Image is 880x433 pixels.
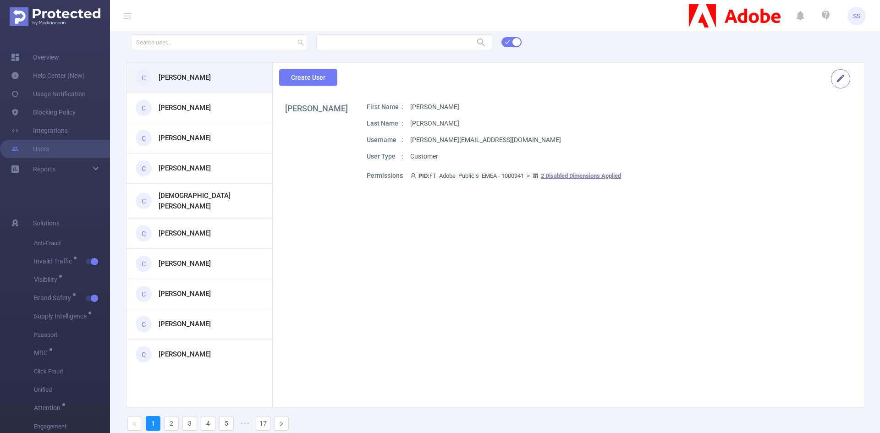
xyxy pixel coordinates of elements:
a: 2 [165,417,178,430]
li: 17 [256,416,270,431]
span: Solutions [33,214,60,232]
p: [PERSON_NAME] [410,119,459,128]
span: C [142,345,146,364]
h3: [DEMOGRAPHIC_DATA][PERSON_NAME] [159,191,256,211]
a: 17 [256,417,270,430]
p: User Type [367,152,403,161]
a: Integrations [11,121,68,140]
li: Next 5 Pages [237,416,252,431]
li: 1 [146,416,160,431]
a: Blocking Policy [11,103,76,121]
a: 1 [146,417,160,430]
p: Username [367,135,403,145]
span: Anti-Fraud [34,234,110,252]
h3: [PERSON_NAME] [159,228,211,239]
span: C [142,192,146,210]
h3: [PERSON_NAME] [159,319,211,329]
i: icon: user [410,173,418,179]
span: > [524,172,533,179]
p: Customer [410,152,438,161]
a: Usage Notification [11,85,86,103]
span: SS [853,7,860,25]
h3: [PERSON_NAME] [159,349,211,360]
h3: [PERSON_NAME] [159,103,211,113]
p: [PERSON_NAME][EMAIL_ADDRESS][DOMAIN_NAME] [410,135,561,145]
a: Reports [33,160,55,178]
span: Attention [34,405,64,411]
i: icon: search [297,39,304,46]
span: Brand Safety [34,295,74,301]
h3: [PERSON_NAME] [159,289,211,299]
p: Permissions [367,171,403,181]
p: Last Name [367,119,403,128]
a: 4 [201,417,215,430]
h3: [PERSON_NAME] [159,163,211,174]
a: 3 [183,417,197,430]
span: Click Fraud [34,362,110,381]
h1: [PERSON_NAME] [285,102,348,115]
li: 5 [219,416,234,431]
span: C [142,129,146,148]
span: Passport [34,326,110,344]
a: 5 [220,417,233,430]
h3: [PERSON_NAME] [159,133,211,143]
a: Overview [11,48,59,66]
u: 2 Disabled Dimensions Applied [541,172,621,179]
span: C [142,315,146,334]
li: 3 [182,416,197,431]
p: First Name [367,102,403,112]
li: 4 [201,416,215,431]
a: Help Center (New) [11,66,85,85]
span: FT_Adobe_Publicis_EMEA - 1000941 [410,172,621,179]
span: C [142,285,146,303]
span: Visibility [34,276,60,283]
span: C [142,159,146,178]
span: C [142,69,146,87]
i: icon: right [279,421,284,427]
li: Next Page [274,416,289,431]
a: Users [11,140,49,158]
li: 2 [164,416,179,431]
input: Search user... [131,34,307,50]
span: C [142,225,146,243]
b: PID: [418,172,429,179]
p: [PERSON_NAME] [410,102,459,112]
i: icon: left [132,421,137,427]
h3: [PERSON_NAME] [159,72,211,83]
span: Reports [33,165,55,173]
span: Supply Intelligence [34,313,90,319]
span: C [142,255,146,273]
h3: [PERSON_NAME] [159,258,211,269]
span: MRC [34,350,51,356]
span: ••• [237,416,252,431]
li: Previous Page [127,416,142,431]
img: Protected Media [10,7,100,26]
span: Unified [34,381,110,399]
span: Invalid Traffic [34,258,75,264]
span: C [142,99,146,117]
button: Create User [279,69,337,86]
i: icon: check [505,39,510,45]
